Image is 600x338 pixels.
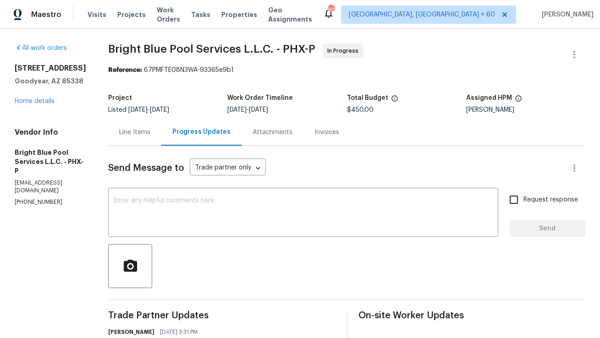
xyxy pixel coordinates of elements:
div: Line Items [119,128,150,137]
div: Invoices [314,128,339,137]
p: [EMAIL_ADDRESS][DOMAIN_NAME] [15,179,86,195]
span: Projects [117,10,146,19]
span: [DATE] [227,107,247,113]
span: - [227,107,268,113]
b: Reference: [108,67,142,73]
h5: Bright Blue Pool Services L.L.C. - PHX-P [15,148,86,175]
div: Attachments [253,128,292,137]
span: Request response [523,195,578,205]
h4: Vendor Info [15,128,86,137]
span: Geo Assignments [268,5,312,24]
h5: Assigned HPM [466,95,512,101]
span: Trade Partner Updates [108,311,336,320]
span: On-site Worker Updates [358,311,586,320]
h5: Total Budget [347,95,388,101]
span: Listed [108,107,169,113]
div: Trade partner only [190,161,266,176]
a: Home details [15,98,55,104]
span: Visits [88,10,106,19]
span: Send Message to [108,164,184,173]
span: [DATE] [150,107,169,113]
span: - [128,107,169,113]
span: [DATE] [249,107,268,113]
span: The hpm assigned to this work order. [515,95,522,107]
p: [PHONE_NUMBER] [15,198,86,206]
h5: Project [108,95,132,101]
div: 67PMFTE08N3WA-93365e9b1 [108,65,585,75]
h5: Goodyear, AZ 85338 [15,76,86,86]
span: [DATE] 3:31 PM [160,327,198,337]
span: Properties [221,10,257,19]
span: Tasks [191,11,210,18]
a: All work orders [15,45,67,51]
div: 604 [328,5,334,15]
span: Work Orders [157,5,180,24]
h2: [STREET_ADDRESS] [15,64,86,73]
span: In Progress [327,46,362,55]
span: [DATE] [128,107,148,113]
span: The total cost of line items that have been proposed by Opendoor. This sum includes line items th... [391,95,398,107]
span: [PERSON_NAME] [538,10,594,19]
h6: [PERSON_NAME] [108,327,154,337]
h5: Work Order Timeline [227,95,293,101]
div: [PERSON_NAME] [466,107,585,113]
span: $450.00 [347,107,374,113]
span: Maestro [31,10,61,19]
span: [GEOGRAPHIC_DATA], [GEOGRAPHIC_DATA] + 60 [349,10,495,19]
div: Progress Updates [172,127,231,136]
span: Bright Blue Pool Services L.L.C. - PHX-P [108,44,315,55]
